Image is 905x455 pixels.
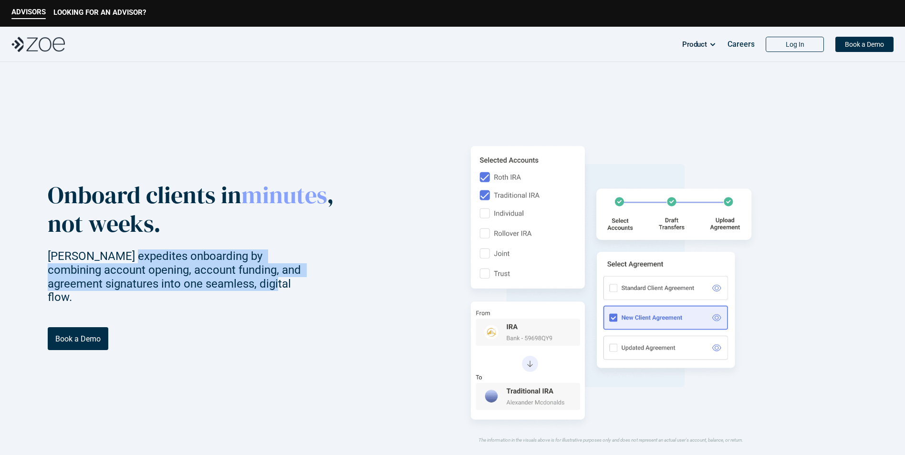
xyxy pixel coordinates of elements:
[241,178,327,211] span: minutes
[682,37,707,52] p: Product
[11,8,46,16] p: ADVISORS
[48,249,318,304] p: [PERSON_NAME] expedites onboarding by combining account opening, account funding, and agreement s...
[55,334,101,343] p: Book a Demo
[48,181,340,238] p: Onboard clients in , not weeks.
[835,37,894,52] a: Book a Demo
[845,41,884,49] p: Book a Demo
[48,328,108,351] a: Book a Demo
[786,41,804,49] p: Log In
[728,40,755,49] p: Careers
[728,35,754,54] a: Careers
[766,37,824,52] a: Log In
[479,438,743,443] em: The information in the visuals above is for illustrative purposes only and does not represent an ...
[53,8,146,17] p: LOOKING FOR AN ADVISOR?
